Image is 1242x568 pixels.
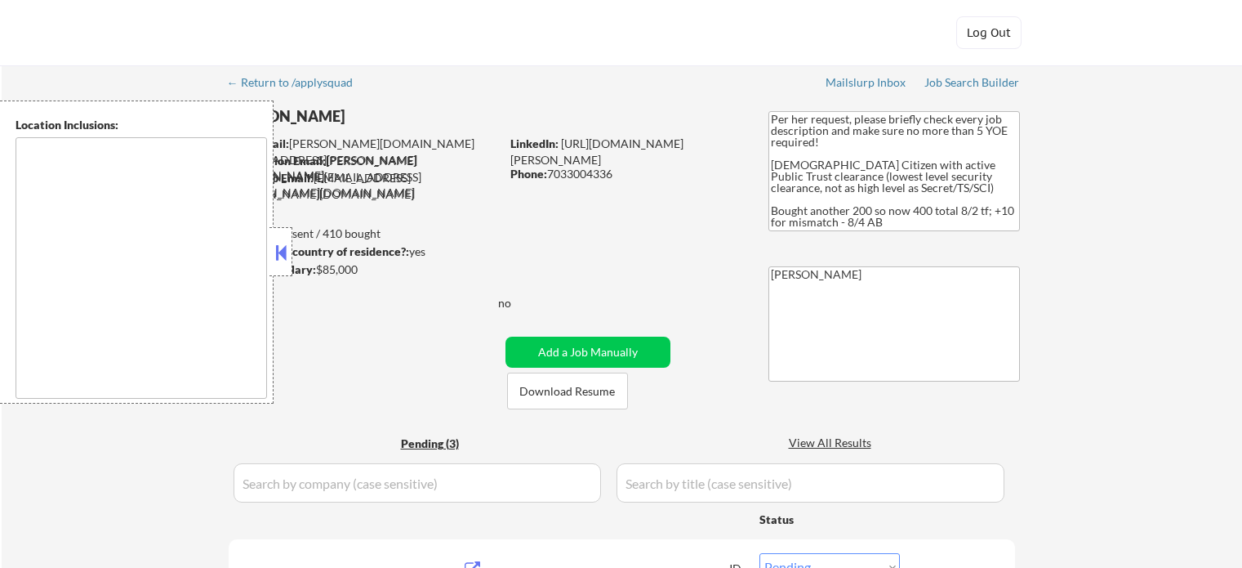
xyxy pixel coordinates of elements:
[16,117,267,133] div: Location Inclusions:
[789,435,876,451] div: View All Results
[505,337,670,368] button: Add a Job Manually
[228,244,409,258] strong: Can work in country of residence?:
[228,262,500,278] div: $85,000
[924,76,1020,92] a: Job Search Builder
[510,136,683,167] a: [URL][DOMAIN_NAME][PERSON_NAME]
[229,170,500,202] div: [EMAIL_ADDRESS][PERSON_NAME][DOMAIN_NAME]
[510,166,741,182] div: 7033004336
[227,76,368,92] a: ← Return to /applysquad
[924,77,1020,88] div: Job Search Builder
[498,295,545,311] div: no
[507,373,628,409] button: Download Resume
[510,167,547,181] strong: Phone:
[826,76,907,92] a: Mailslurp Inbox
[956,16,1022,49] button: Log Out
[759,504,900,534] div: Status
[234,463,601,503] input: Search by company (case sensitive)
[228,226,500,242] div: 232 sent / 410 bought
[510,136,559,150] strong: LinkedIn:
[617,463,1004,503] input: Search by title (case sensitive)
[229,153,500,201] div: [PERSON_NAME][DOMAIN_NAME][EMAIL_ADDRESS][PERSON_NAME][DOMAIN_NAME]
[228,244,495,260] div: yes
[229,106,564,127] div: [PERSON_NAME]
[826,77,907,88] div: Mailslurp Inbox
[401,436,483,452] div: Pending (3)
[227,77,368,88] div: ← Return to /applysquad
[229,136,500,184] div: [PERSON_NAME][DOMAIN_NAME][EMAIL_ADDRESS][PERSON_NAME][DOMAIN_NAME]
